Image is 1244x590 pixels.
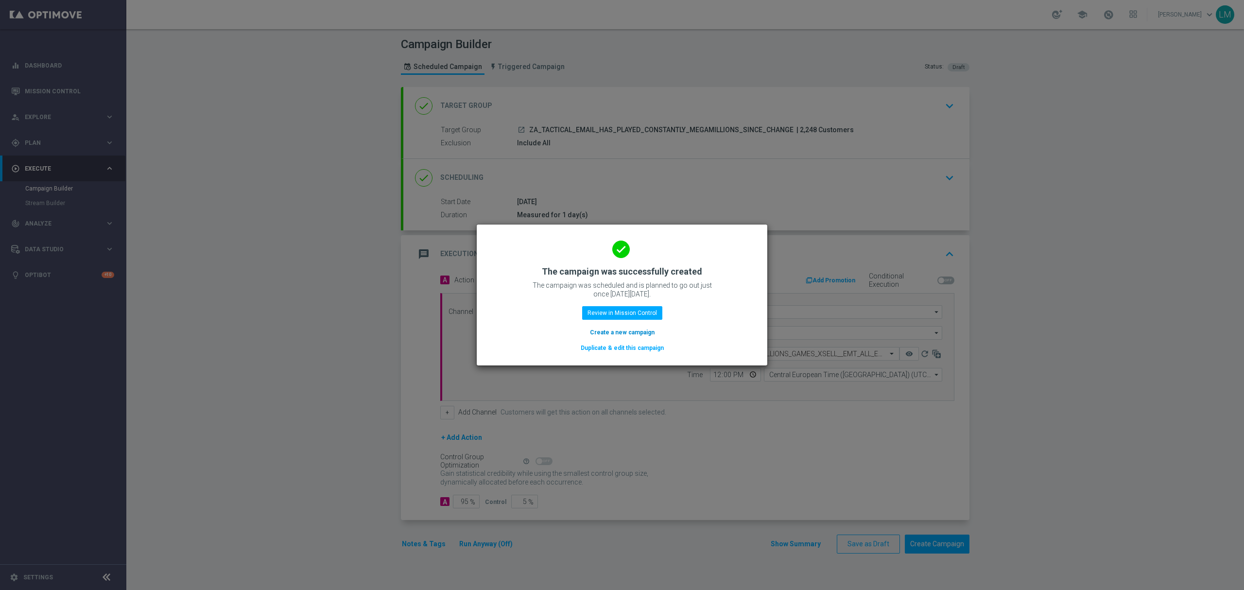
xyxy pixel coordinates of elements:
[525,281,719,298] p: The campaign was scheduled and is planned to go out just once [DATE][DATE].
[582,306,662,320] button: Review in Mission Control
[612,241,630,258] i: done
[589,327,656,338] button: Create a new campaign
[580,343,665,353] button: Duplicate & edit this campaign
[542,266,702,278] h2: The campaign was successfully created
